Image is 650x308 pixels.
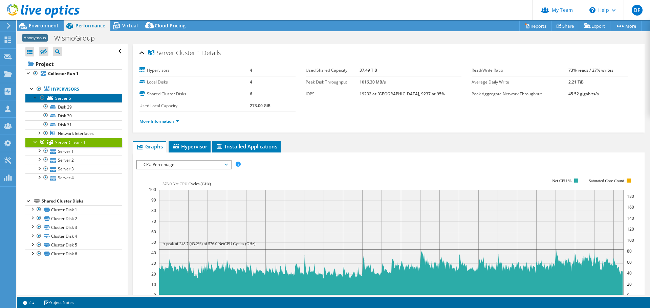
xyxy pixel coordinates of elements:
[139,102,250,109] label: Used Local Capacity
[151,250,156,256] text: 40
[122,22,138,29] span: Virtual
[519,21,552,31] a: Reports
[172,143,207,150] span: Hypervisor
[627,237,634,243] text: 100
[472,67,568,74] label: Read/Write Ratio
[589,7,595,13] svg: \n
[25,165,122,173] a: Server 3
[25,69,122,78] a: Collector Run 1
[25,156,122,164] a: Server 2
[55,140,86,145] span: Server Cluster 1
[568,67,613,73] b: 73% reads / 27% writes
[627,270,632,276] text: 40
[472,79,568,86] label: Average Daily Write
[250,67,252,73] b: 4
[148,50,200,56] span: Server Cluster 1
[25,223,122,232] a: Cluster Disk 3
[202,49,221,57] span: Details
[25,214,122,223] a: Cluster Disk 2
[627,248,632,254] text: 80
[139,79,250,86] label: Local Disks
[162,182,211,186] text: 576.0 Net CPU Cycles (GHz)
[149,187,156,192] text: 100
[22,34,48,42] span: Anonymous
[25,250,122,258] a: Cluster Disk 6
[75,22,105,29] span: Performance
[306,91,360,97] label: IOPS
[579,21,610,31] a: Export
[25,102,122,111] a: Disk 29
[42,197,122,205] div: Shared Cluster Disks
[55,95,71,101] span: Server 5
[568,79,584,85] b: 2.21 TiB
[51,34,105,42] h1: WismoGroup
[360,91,445,97] b: 19232 at [GEOGRAPHIC_DATA], 9237 at 95%
[25,111,122,120] a: Disk 30
[627,292,629,298] text: 0
[151,208,156,213] text: 80
[154,292,156,298] text: 0
[552,179,572,183] text: Net CPU %
[551,21,579,31] a: Share
[25,85,122,94] a: Hypervisors
[151,197,156,203] text: 90
[136,143,163,150] span: Graphs
[139,118,179,124] a: More Information
[39,298,79,307] a: Project Notes
[306,67,360,74] label: Used Shared Capacity
[25,241,122,250] a: Cluster Disk 5
[25,120,122,129] a: Disk 31
[250,91,252,97] b: 6
[360,67,377,73] b: 37.49 TiB
[589,179,624,183] text: Saturated Core Count
[627,259,632,265] text: 60
[151,282,156,287] text: 10
[25,173,122,182] a: Server 4
[627,193,634,199] text: 180
[25,232,122,241] a: Cluster Disk 4
[627,226,634,232] text: 120
[151,218,156,224] text: 70
[306,79,360,86] label: Peak Disk Throughput
[632,5,643,16] span: DF
[25,58,122,69] a: Project
[151,260,156,266] text: 30
[250,103,270,109] b: 273.00 GiB
[151,239,156,245] text: 50
[25,129,122,138] a: Network Interfaces
[48,71,79,76] b: Collector Run 1
[139,91,250,97] label: Shared Cluster Disks
[568,91,599,97] b: 45.52 gigabits/s
[360,79,386,85] b: 1016.30 MB/s
[25,94,122,102] a: Server 5
[472,91,568,97] label: Peak Aggregate Network Throughput
[140,161,227,169] span: CPU Percentage
[627,215,634,221] text: 140
[29,22,59,29] span: Environment
[627,204,634,210] text: 160
[250,79,252,85] b: 4
[216,143,277,150] span: Installed Applications
[25,147,122,156] a: Server 1
[25,138,122,147] a: Server Cluster 1
[18,298,39,307] a: 2
[155,22,186,29] span: Cloud Pricing
[627,281,632,287] text: 20
[25,205,122,214] a: Cluster Disk 1
[162,241,256,246] text: A peak of 248.7 (43.2%) of 576.0 NetCPU Cycles (GHz)
[610,21,642,31] a: More
[139,67,250,74] label: Hypervisors
[151,271,156,277] text: 20
[151,229,156,235] text: 60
